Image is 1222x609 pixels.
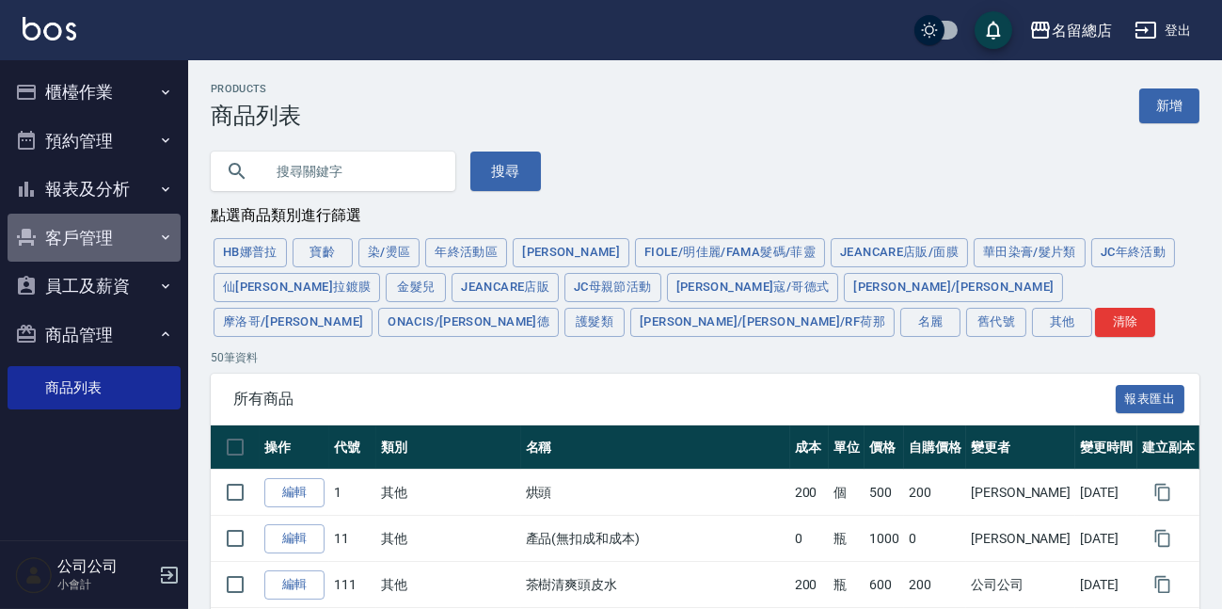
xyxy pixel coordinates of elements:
a: 報表匯出 [1116,389,1185,407]
a: 編輯 [264,524,325,553]
h3: 商品列表 [211,103,301,129]
div: 點選商品類別進行篩選 [211,206,1199,226]
button: FIOLE/明佳麗/Fama髮碼/菲靈 [635,238,825,267]
button: 華田染膏/髮片類 [974,238,1086,267]
button: 預約管理 [8,117,181,166]
td: 11 [329,516,376,562]
td: [DATE] [1075,562,1137,608]
th: 自購價格 [904,425,966,470]
th: 變更者 [966,425,1075,470]
button: 登出 [1127,13,1199,48]
button: JC母親節活動 [564,273,661,302]
a: 編輯 [264,478,325,507]
button: [PERSON_NAME]/[PERSON_NAME] [844,273,1063,302]
td: 其他 [376,562,521,608]
button: 摩洛哥/[PERSON_NAME] [214,308,373,337]
button: 員工及薪資 [8,262,181,311]
a: 商品列表 [8,366,181,409]
button: 年終活動區 [425,238,507,267]
button: 報表匯出 [1116,385,1185,414]
th: 變更時間 [1075,425,1137,470]
td: 個 [829,470,865,516]
button: [PERSON_NAME]/[PERSON_NAME]/RF荷那 [630,308,895,337]
th: 成本 [790,425,830,470]
h5: 公司公司 [57,557,153,576]
td: 瓶 [829,516,865,562]
td: 200 [904,562,966,608]
button: JeanCare店販/面膜 [831,238,968,267]
a: 編輯 [264,570,325,600]
td: [DATE] [1075,470,1137,516]
td: 1000 [865,516,904,562]
div: 名留總店 [1052,19,1112,42]
td: 茶樹清爽頭皮水 [521,562,790,608]
th: 代號 [329,425,376,470]
span: 所有商品 [233,390,1116,409]
button: [PERSON_NAME]寇/哥德式 [667,273,839,302]
td: 200 [790,470,830,516]
td: [DATE] [1075,516,1137,562]
button: 清除 [1095,308,1155,337]
button: 仙[PERSON_NAME]拉鍍膜 [214,273,380,302]
a: 新增 [1139,88,1199,123]
td: 111 [329,562,376,608]
td: 600 [865,562,904,608]
td: 瓶 [829,562,865,608]
button: JC年終活動 [1091,238,1175,267]
td: 產品(無扣成和成本) [521,516,790,562]
button: 報表及分析 [8,165,181,214]
td: 200 [904,470,966,516]
img: Logo [23,17,76,40]
td: 0 [904,516,966,562]
td: 200 [790,562,830,608]
button: 名麗 [900,308,960,337]
th: 名稱 [521,425,790,470]
button: 商品管理 [8,311,181,360]
button: save [975,11,1012,49]
td: [PERSON_NAME] [966,470,1075,516]
th: 類別 [376,425,521,470]
button: HB娜普拉 [214,238,287,267]
th: 操作 [260,425,329,470]
td: 1 [329,470,376,516]
button: JeanCare店販 [452,273,559,302]
p: 50 筆資料 [211,349,1199,366]
button: 寶齡 [293,238,353,267]
th: 單位 [829,425,865,470]
button: 客戶管理 [8,214,181,263]
img: Person [15,556,53,594]
button: [PERSON_NAME] [513,238,629,267]
td: 其他 [376,516,521,562]
td: [PERSON_NAME] [966,516,1075,562]
p: 小會計 [57,576,153,593]
th: 建立副本 [1137,425,1199,470]
th: 價格 [865,425,904,470]
button: 櫃檯作業 [8,68,181,117]
td: 其他 [376,470,521,516]
button: 名留總店 [1022,11,1119,50]
td: 500 [865,470,904,516]
button: 金髮兒 [386,273,446,302]
button: 護髮類 [564,308,625,337]
td: 0 [790,516,830,562]
button: 染/燙區 [358,238,421,267]
h2: Products [211,83,301,95]
button: 搜尋 [470,152,541,191]
button: 其他 [1032,308,1092,337]
button: 舊代號 [966,308,1026,337]
button: ONACIS/[PERSON_NAME]德 [378,308,559,337]
input: 搜尋關鍵字 [263,146,440,197]
td: 公司公司 [966,562,1075,608]
td: 烘頭 [521,470,790,516]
